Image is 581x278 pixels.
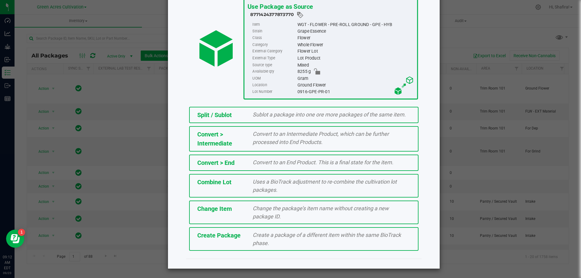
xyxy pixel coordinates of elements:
[297,48,414,55] div: Flower Lot
[253,205,389,220] span: Change the package’s item name without creating a new package ID.
[297,68,310,75] span: 8255 g
[197,159,235,166] span: Convert > End
[247,3,313,10] span: Use Package as Source
[297,88,414,95] div: 0916-GPE-PR-01
[197,131,232,147] span: Convert > Intermediate
[197,232,241,239] span: Create Package
[297,21,414,28] div: WGT - FLOWER - PRE-ROLL GROUND - GPE - HYB
[252,21,296,28] label: Item
[197,205,232,212] span: Change Item
[6,230,24,248] iframe: Resource center
[297,55,414,61] div: Lot Product
[252,62,296,68] label: Source type
[18,229,25,236] iframe: Resource center unread badge
[253,159,393,165] span: Convert to an End Product. This is a final state for the item.
[252,82,296,88] label: Location
[252,28,296,34] label: Strain
[297,82,414,88] div: Ground Flower
[297,35,414,41] div: Flower
[252,48,296,55] label: External Category
[297,41,414,48] div: Whole Flower
[253,178,397,193] span: Uses a BioTrack adjustment to re-combine the cultivation lot packages.
[252,55,296,61] label: External Type
[253,111,406,118] span: Sublot a package into one ore more packages of the same item.
[253,131,389,145] span: Convert to an Intermediate Product, which can be further processed into End Products.
[252,88,296,95] label: Lot Number
[252,35,296,41] label: Class
[297,62,414,68] div: Mixed
[253,232,401,246] span: Create a package of a different item within the same BioTrack phase.
[297,28,414,34] div: Grape Essence
[297,75,414,82] div: Gram
[252,75,296,82] label: UOM
[252,41,296,48] label: Category
[252,68,296,75] label: Available qty
[197,111,232,119] span: Split / Sublot
[197,178,231,186] span: Combine Lot
[250,11,414,19] div: 8771424377873770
